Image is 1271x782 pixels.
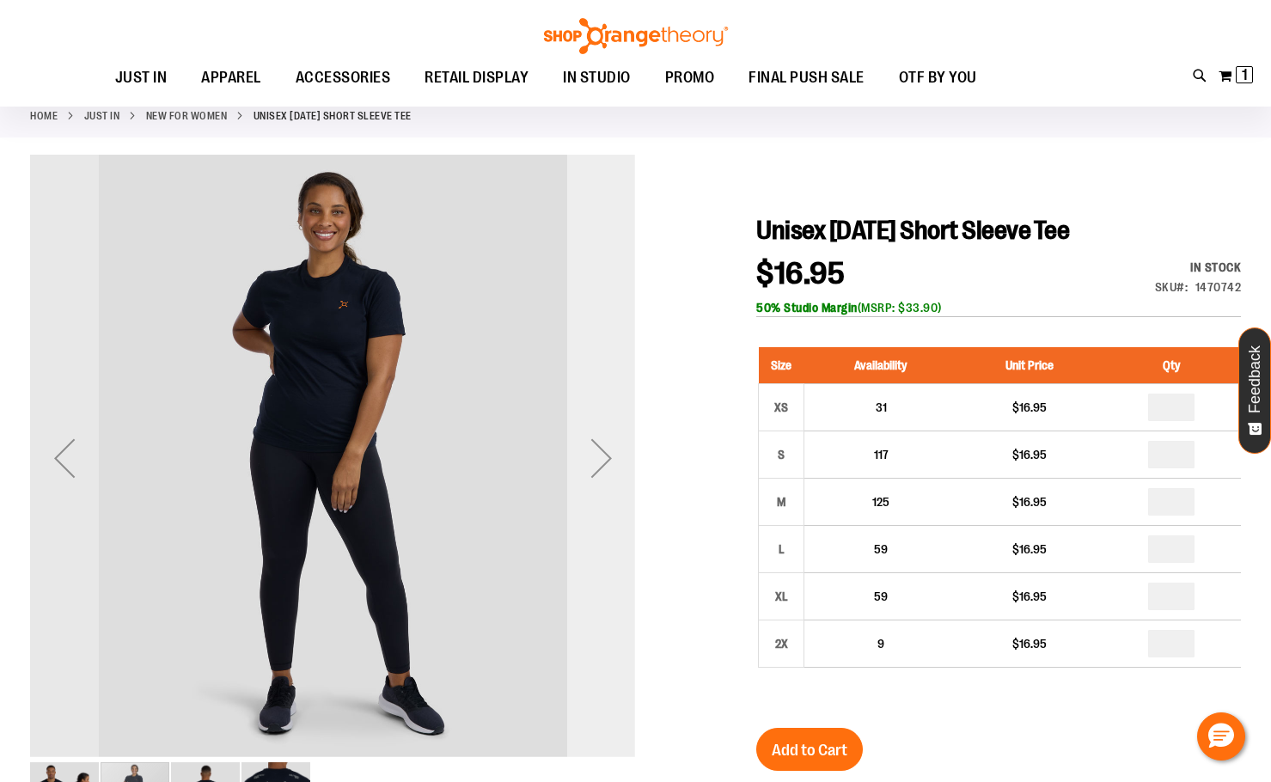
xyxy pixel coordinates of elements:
[30,155,636,761] div: Image of Unisex Saturday Tee
[1155,259,1242,276] div: Availability
[146,108,228,124] a: New for Women
[567,155,636,761] div: Next
[876,400,887,414] span: 31
[30,155,99,761] div: Previous
[874,590,888,603] span: 59
[84,108,120,124] a: JUST IN
[768,631,794,657] div: 2X
[756,256,845,291] span: $16.95
[201,58,261,97] span: APPAREL
[966,493,1092,510] div: $16.95
[30,152,636,758] img: Image of Unisex Saturday Tee
[768,442,794,467] div: S
[541,18,730,54] img: Shop Orangetheory
[1101,347,1241,384] th: Qty
[30,108,58,124] a: Home
[731,58,882,98] a: FINAL PUSH SALE
[756,216,1069,245] span: Unisex [DATE] Short Sleeve Tee
[872,495,889,509] span: 125
[254,108,412,124] strong: Unisex [DATE] Short Sleeve Tee
[768,536,794,562] div: L
[296,58,391,97] span: ACCESSORIES
[966,588,1092,605] div: $16.95
[874,542,888,556] span: 59
[1155,259,1242,276] div: In stock
[1242,66,1248,83] span: 1
[115,58,168,97] span: JUST IN
[768,583,794,609] div: XL
[772,741,847,760] span: Add to Cart
[1238,327,1271,454] button: Feedback - Show survey
[278,58,408,98] a: ACCESSORIES
[877,637,884,651] span: 9
[874,448,889,461] span: 117
[1195,278,1242,296] div: 1470742
[756,301,858,315] b: 50% Studio Margin
[665,58,715,97] span: PROMO
[804,347,957,384] th: Availability
[957,347,1101,384] th: Unit Price
[759,347,804,384] th: Size
[1197,712,1245,761] button: Hello, have a question? Let’s chat.
[184,58,278,98] a: APPAREL
[1247,345,1263,413] span: Feedback
[768,489,794,515] div: M
[966,541,1092,558] div: $16.95
[966,399,1092,416] div: $16.95
[98,58,185,97] a: JUST IN
[407,58,546,98] a: RETAIL DISPLAY
[1155,280,1189,294] strong: SKU
[749,58,865,97] span: FINAL PUSH SALE
[768,394,794,420] div: XS
[756,299,1241,316] div: (MSRP: $33.90)
[966,446,1092,463] div: $16.95
[756,728,863,771] button: Add to Cart
[966,635,1092,652] div: $16.95
[899,58,977,97] span: OTF BY YOU
[425,58,529,97] span: RETAIL DISPLAY
[546,58,648,98] a: IN STUDIO
[648,58,732,98] a: PROMO
[882,58,994,98] a: OTF BY YOU
[563,58,631,97] span: IN STUDIO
